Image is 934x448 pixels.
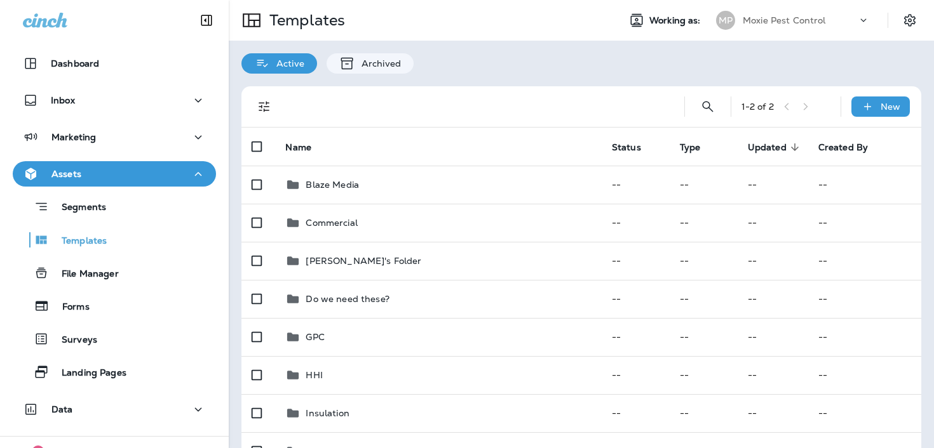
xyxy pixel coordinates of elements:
[51,404,73,414] p: Data
[306,408,349,418] p: Insulation
[602,166,670,204] td: --
[695,94,721,119] button: Search Templates
[670,204,738,242] td: --
[49,334,97,346] p: Surveys
[13,326,216,352] button: Surveys
[270,58,304,69] p: Active
[738,318,808,356] td: --
[670,356,738,394] td: --
[306,370,322,380] p: HHI
[670,166,738,204] td: --
[49,202,106,214] p: Segments
[306,256,421,266] p: [PERSON_NAME]'s Folder
[602,356,670,394] td: --
[49,367,126,379] p: Landing Pages
[602,204,670,242] td: --
[738,356,808,394] td: --
[670,394,738,432] td: --
[13,124,216,150] button: Marketing
[306,218,357,228] p: Commercial
[50,301,90,313] p: Forms
[670,280,738,318] td: --
[649,15,703,26] span: Working as:
[13,193,216,220] button: Segments
[738,394,808,432] td: --
[808,166,921,204] td: --
[49,235,107,247] p: Templates
[808,242,921,280] td: --
[743,15,826,25] p: Moxie Pest Control
[808,394,921,432] td: --
[670,318,738,356] td: --
[13,227,216,253] button: Templates
[189,8,224,33] button: Collapse Sidebar
[49,268,119,280] p: File Manager
[748,142,787,153] span: Updated
[355,58,401,69] p: Archived
[818,142,884,153] span: Created By
[602,242,670,280] td: --
[738,280,808,318] td: --
[13,51,216,76] button: Dashboard
[252,94,277,119] button: Filters
[13,88,216,113] button: Inbox
[808,280,921,318] td: --
[51,95,75,105] p: Inbox
[306,180,359,190] p: Blaze Media
[602,318,670,356] td: --
[670,242,738,280] td: --
[306,332,324,342] p: GPC
[738,204,808,242] td: --
[612,142,658,153] span: Status
[13,397,216,422] button: Data
[808,318,921,356] td: --
[51,132,96,142] p: Marketing
[51,58,99,69] p: Dashboard
[680,142,701,153] span: Type
[881,102,900,112] p: New
[13,293,216,319] button: Forms
[13,260,216,286] button: File Manager
[680,142,717,153] span: Type
[748,142,803,153] span: Updated
[898,9,921,32] button: Settings
[818,142,868,153] span: Created By
[13,359,216,385] button: Landing Pages
[716,11,735,30] div: MP
[13,161,216,187] button: Assets
[306,294,389,304] p: Do we need these?
[602,394,670,432] td: --
[741,102,774,112] div: 1 - 2 of 2
[808,356,921,394] td: --
[612,142,641,153] span: Status
[808,204,921,242] td: --
[51,169,81,179] p: Assets
[285,142,328,153] span: Name
[738,242,808,280] td: --
[285,142,311,153] span: Name
[264,11,345,30] p: Templates
[738,166,808,204] td: --
[602,280,670,318] td: --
